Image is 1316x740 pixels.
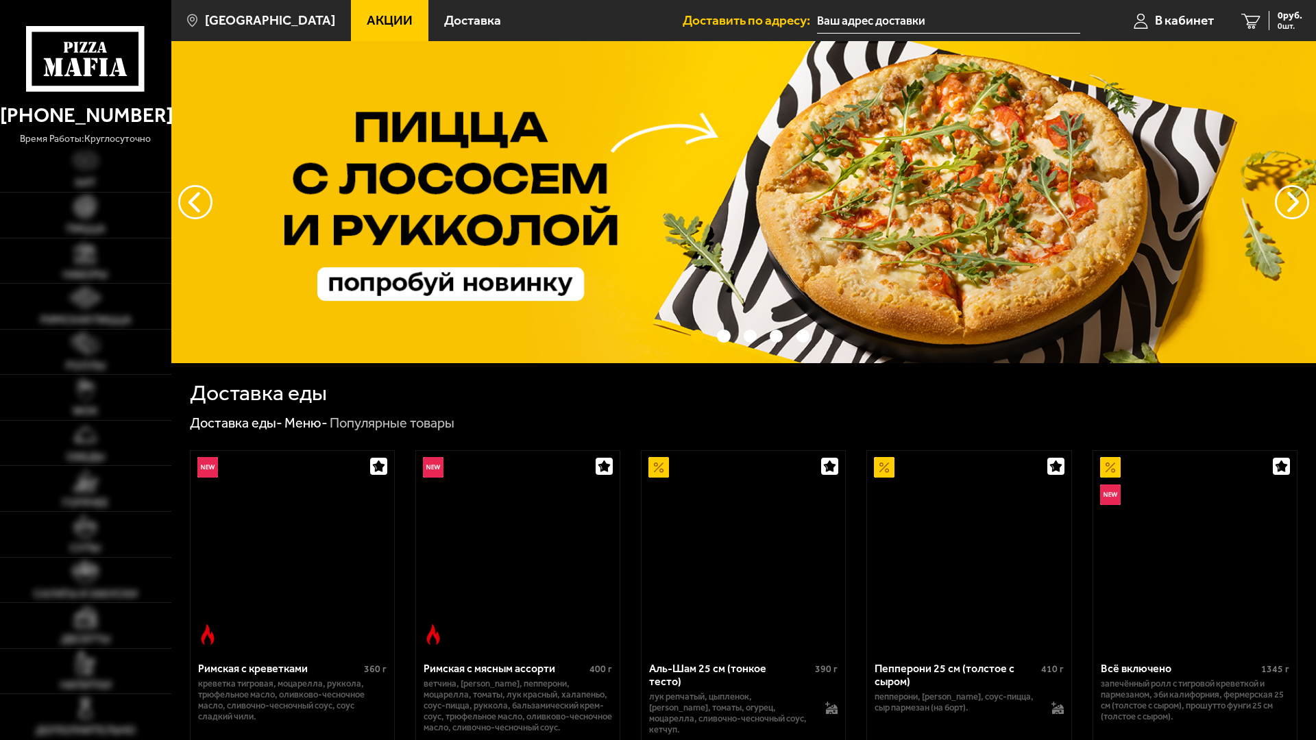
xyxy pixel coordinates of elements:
[367,14,413,27] span: Акции
[815,663,838,675] span: 390 г
[423,457,443,478] img: Новинка
[66,452,105,463] span: Обеды
[867,451,1071,652] a: АкционныйПепперони 25 см (толстое с сыром)
[691,330,704,343] button: точки переключения
[796,330,809,343] button: точки переключения
[197,457,218,478] img: Новинка
[190,415,282,431] a: Доставка еды-
[648,457,669,478] img: Акционный
[364,663,387,675] span: 360 г
[60,680,111,691] span: Напитки
[416,451,620,652] a: НовинкаОстрое блюдоРимская с мясным ассорти
[1093,451,1297,652] a: АкционныйНовинкаВсё включено
[1155,14,1214,27] span: В кабинет
[589,663,612,675] span: 400 г
[744,330,757,343] button: точки переключения
[40,314,131,325] span: Римская пицца
[62,497,108,508] span: Горячее
[198,662,361,675] div: Римская с креветками
[330,414,454,432] div: Популярные товары
[1261,663,1289,675] span: 1345 г
[1100,457,1121,478] img: Акционный
[34,589,137,600] span: Салаты и закуски
[190,382,327,404] h1: Доставка еды
[73,406,98,417] span: WOK
[75,177,96,188] span: Хит
[770,330,783,343] button: точки переключения
[444,14,501,27] span: Доставка
[1101,678,1289,722] p: Запечённый ролл с тигровой креветкой и пармезаном, Эби Калифорния, Фермерская 25 см (толстое с сы...
[874,457,894,478] img: Акционный
[817,8,1080,34] input: Ваш адрес доставки
[649,662,812,688] div: Аль-Шам 25 см (тонкое тесто)
[36,725,136,736] span: Дополнительно
[1278,22,1302,30] span: 0 шт.
[66,360,106,371] span: Роллы
[205,14,335,27] span: [GEOGRAPHIC_DATA]
[70,543,101,554] span: Супы
[1278,11,1302,21] span: 0 руб.
[1275,185,1309,219] button: предыдущий
[642,451,845,652] a: АкционныйАль-Шам 25 см (тонкое тесто)
[198,678,387,722] p: креветка тигровая, моцарелла, руккола, трюфельное масло, оливково-чесночное масло, сливочно-чесно...
[1100,484,1121,505] img: Новинка
[63,269,108,280] span: Наборы
[197,624,218,645] img: Острое блюдо
[875,691,1037,713] p: пепперони, [PERSON_NAME], соус-пицца, сыр пармезан (на борт).
[66,223,105,234] span: Пицца
[875,662,1037,688] div: Пепперони 25 см (толстое с сыром)
[649,691,812,735] p: лук репчатый, цыпленок, [PERSON_NAME], томаты, огурец, моцарелла, сливочно-чесночный соус, кетчуп.
[683,14,817,27] span: Доставить по адресу:
[1041,663,1064,675] span: 410 г
[424,678,612,733] p: ветчина, [PERSON_NAME], пепперони, моцарелла, томаты, лук красный, халапеньо, соус-пицца, руккола...
[424,662,586,675] div: Римская с мясным ассорти
[178,185,212,219] button: следующий
[1101,662,1258,675] div: Всё включено
[284,415,328,431] a: Меню-
[61,634,110,645] span: Десерты
[423,624,443,645] img: Острое блюдо
[717,330,730,343] button: точки переключения
[191,451,394,652] a: НовинкаОстрое блюдоРимская с креветками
